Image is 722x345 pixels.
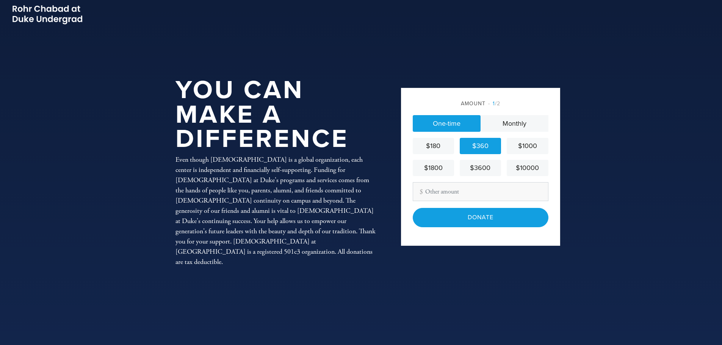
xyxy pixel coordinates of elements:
input: Donate [413,208,548,227]
div: Amount [413,100,548,108]
span: 1 [493,100,495,107]
div: Even though [DEMOGRAPHIC_DATA] is a global organization, each center is independent and financial... [175,155,376,267]
a: One-time [413,115,481,132]
div: $180 [416,141,451,151]
span: /2 [488,100,500,107]
div: $1800 [416,163,451,173]
div: $1000 [510,141,545,151]
div: $360 [463,141,498,151]
img: Picture2_0.png [11,4,83,25]
a: $1800 [413,160,454,176]
a: Monthly [481,115,548,132]
a: $1000 [507,138,548,154]
a: $3600 [460,160,501,176]
input: Other amount [413,182,548,201]
div: $10000 [510,163,545,173]
div: $3600 [463,163,498,173]
a: $180 [413,138,454,154]
h1: You Can Make a Difference [175,78,376,151]
a: $360 [460,138,501,154]
a: $10000 [507,160,548,176]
